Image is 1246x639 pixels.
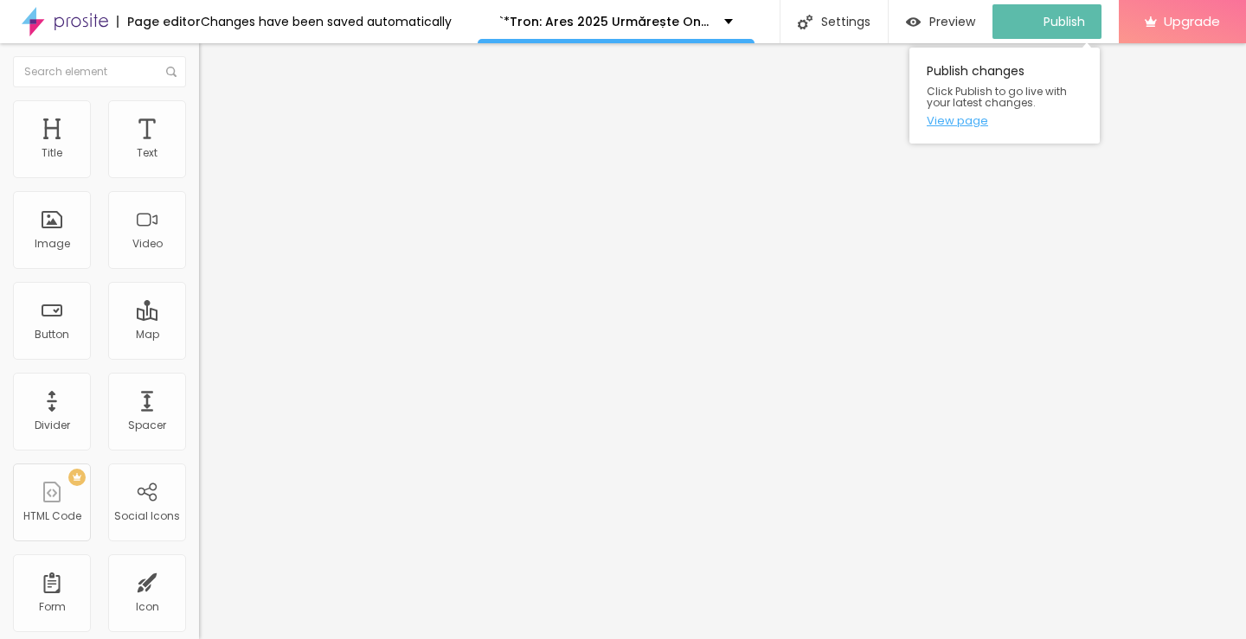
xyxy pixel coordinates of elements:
[1044,15,1085,29] span: Publish
[42,147,62,159] div: Title
[137,147,157,159] div: Text
[132,238,163,250] div: Video
[13,56,186,87] input: Search element
[114,510,180,522] div: Social Icons
[35,329,69,341] div: Button
[929,15,975,29] span: Preview
[166,67,177,77] img: Icone
[117,16,201,28] div: Page editor
[128,419,166,431] div: Spacer
[906,15,921,29] img: view-1.svg
[23,510,81,522] div: HTML Code
[136,329,159,341] div: Map
[39,601,66,613] div: Form
[201,16,452,28] div: Changes have been saved automatically
[798,15,812,29] img: Icone
[927,115,1082,126] a: View page
[35,238,70,250] div: Image
[35,419,70,431] div: Divider
[499,16,711,28] p: `*Tron: Ares 2025 Urmărește Online Subtitrat Română HD
[1164,14,1220,29] span: Upgrade
[909,48,1100,144] div: Publish changes
[889,4,992,39] button: Preview
[136,601,159,613] div: Icon
[927,86,1082,108] span: Click Publish to go live with your latest changes.
[199,43,1246,639] iframe: Editor
[992,4,1101,39] button: Publish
